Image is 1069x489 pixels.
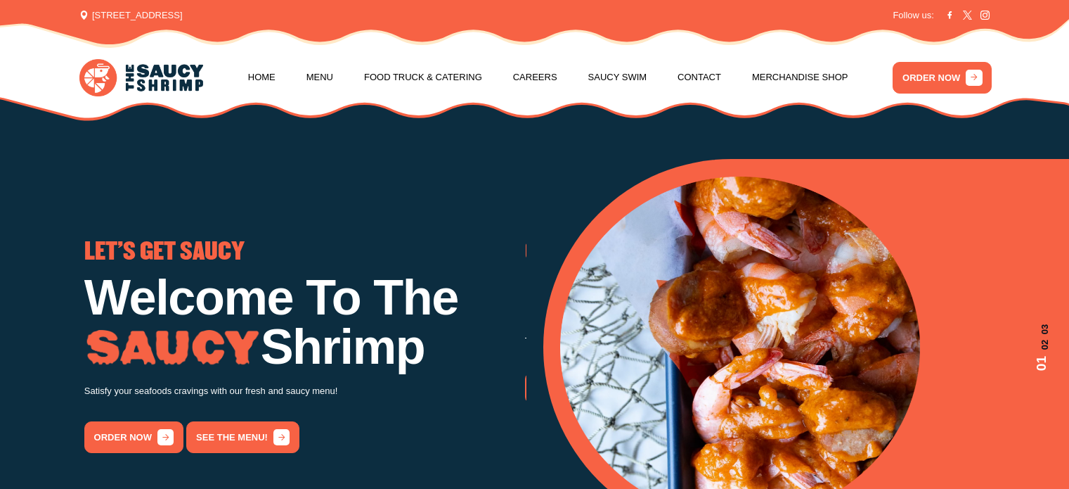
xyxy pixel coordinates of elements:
[79,8,182,23] span: [STREET_ADDRESS]
[1032,340,1052,350] span: 02
[306,51,333,104] a: Menu
[525,372,624,404] a: order now
[893,62,992,94] a: ORDER NOW
[678,51,721,104] a: Contact
[84,421,183,453] a: order now
[84,330,261,367] img: Image
[525,241,966,404] div: 2 / 3
[525,241,779,264] span: GO THE WHOLE NINE YARDS
[364,51,482,104] a: Food Truck & Catering
[84,383,525,400] p: Satisfy your seafoods cravings with our fresh and saucy menu!
[525,273,966,322] h1: Low Country Boil
[752,51,848,104] a: Merchandise Shop
[513,51,557,104] a: Careers
[84,241,245,264] span: LET'S GET SAUCY
[588,51,647,104] a: Saucy Swim
[1032,324,1052,334] span: 03
[248,51,276,104] a: Home
[525,334,966,350] p: Try our famous Whole Nine Yards sauce! The recipe is our secret!
[84,273,525,372] h1: Welcome To The Shrimp
[893,8,934,23] span: Follow us:
[79,59,203,96] img: logo
[186,421,299,453] a: See the menu!
[1032,356,1052,371] span: 01
[84,241,525,453] div: 1 / 3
